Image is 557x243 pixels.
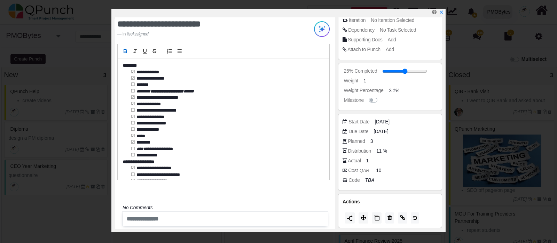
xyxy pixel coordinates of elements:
[348,138,365,145] div: Planned
[349,17,366,24] div: Iteration
[439,10,444,15] svg: x
[385,212,394,224] button: Delete
[344,87,384,94] div: Weight Percentage
[348,26,375,34] div: Dependency
[344,97,364,104] div: Milestone
[343,199,360,204] span: Actions
[348,157,361,164] div: Actual
[365,177,374,183] i: TBA
[348,167,371,174] div: Cost
[348,177,360,184] div: Code
[371,17,414,23] span: No Iteration Selected
[348,147,371,155] div: Distribution
[348,36,382,43] div: Supporting Docs
[348,128,368,135] div: Due Date
[398,212,407,224] button: Copy Link
[344,67,377,75] div: 25% Completed
[363,77,366,84] span: 1
[370,138,373,145] span: 3
[386,47,394,52] span: Add
[380,27,416,33] span: No Task Selected
[132,32,148,37] cite: Source Title
[376,167,381,174] span: 10
[117,31,292,37] footer: in list
[344,77,359,84] div: Weight
[388,37,396,42] span: Add
[123,205,152,210] i: No Comments
[376,147,387,155] span: 11 %
[439,9,444,15] a: x
[375,118,389,125] span: [DATE]
[481,10,518,24] div: Loading...
[347,46,381,53] div: Attach to Punch
[347,216,353,221] img: split.9d50320.png
[314,21,330,37] img: Try writing with AI
[358,166,371,175] i: QAR
[132,32,148,37] u: Assigned
[348,118,369,125] div: Start Date
[374,128,388,135] span: [DATE]
[432,9,437,15] i: Edit Punch
[345,212,355,224] button: Split
[372,212,382,224] button: Copy
[389,88,400,93] i: 2.1%
[359,212,368,224] button: Move
[366,157,369,164] span: 1
[411,212,419,224] button: History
